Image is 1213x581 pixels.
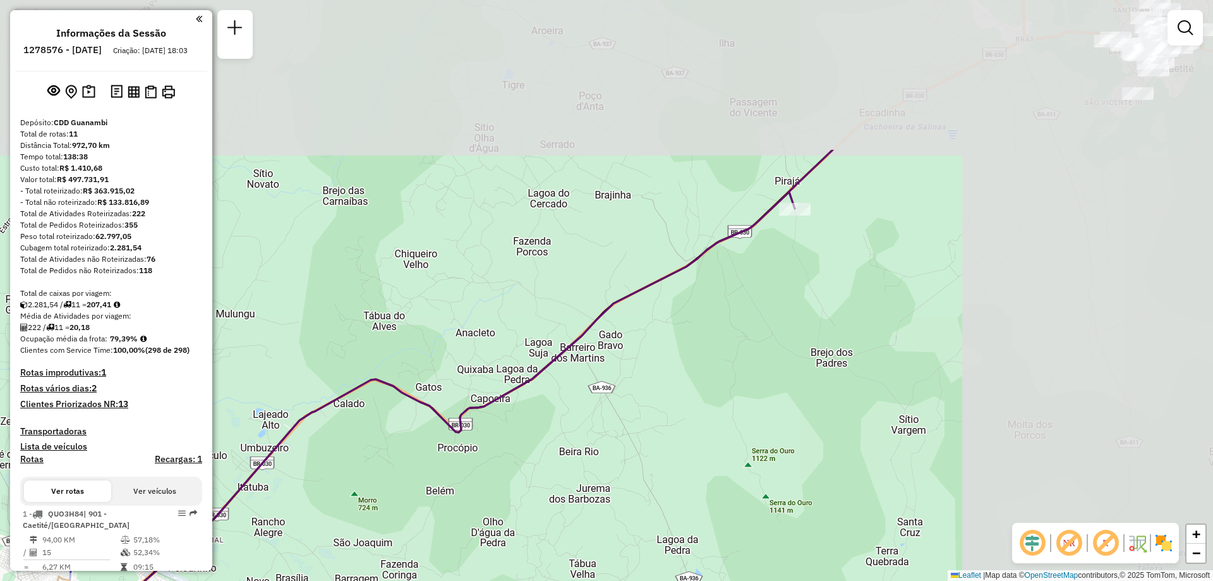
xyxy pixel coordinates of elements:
h4: Transportadoras [20,426,202,437]
i: Cubagem total roteirizado [20,301,28,309]
strong: R$ 363.915,02 [83,186,135,195]
strong: R$ 497.731,91 [57,174,109,184]
div: 2.281,54 / 11 = [20,299,202,310]
em: Rota exportada [190,510,197,517]
strong: R$ 1.410,68 [59,163,102,173]
div: Valor total: [20,174,202,185]
div: Criação: [DATE] 18:03 [108,45,193,56]
div: Total de Atividades não Roteirizadas: [20,254,202,265]
div: - Total não roteirizado: [20,197,202,208]
div: Total de caixas por viagem: [20,288,202,299]
i: Distância Total [30,536,37,544]
a: Clique aqui para minimizar o painel [196,11,202,26]
img: Exibir/Ocultar setores [1154,533,1174,553]
span: Exibir rótulo [1090,528,1121,558]
i: % de utilização da cubagem [121,549,130,556]
i: Total de rotas [63,301,71,309]
strong: 1 [101,367,106,378]
span: | [983,571,985,580]
strong: R$ 133.816,89 [97,197,149,207]
a: Zoom out [1186,544,1205,563]
h6: 1278576 - [DATE] [23,44,102,56]
div: Total de rotas: [20,128,202,140]
span: − [1192,545,1200,561]
span: Clientes com Service Time: [20,345,113,355]
strong: (298 de 298) [145,345,190,355]
div: Distância Total: [20,140,202,151]
div: Map data © contributors,© 2025 TomTom, Microsoft [948,570,1213,581]
td: 94,00 KM [42,534,120,546]
div: Cubagem total roteirizado: [20,242,202,254]
span: Exibir NR [1054,528,1084,558]
span: QUO3H84 [48,509,83,518]
td: 15 [42,546,120,559]
h4: Lista de veículos [20,441,202,452]
a: Zoom in [1186,525,1205,544]
i: Meta Caixas/viagem: 205,07 Diferença: 2,34 [114,301,120,309]
div: Custo total: [20,162,202,174]
strong: 2.281,54 [110,243,142,252]
div: Tempo total: [20,151,202,162]
td: 52,34% [133,546,196,559]
em: Média calculada utilizando a maior ocupação (%Peso ou %Cubagem) de cada rota da sessão. Rotas cro... [140,335,147,343]
em: Opções [178,510,186,517]
a: Rotas [20,454,44,465]
strong: 138:38 [63,152,88,161]
button: Exibir sessão original [45,82,63,102]
i: % de utilização do peso [121,536,130,544]
div: 222 / 11 = [20,322,202,333]
button: Centralizar mapa no depósito ou ponto de apoio [63,82,80,102]
div: Média de Atividades por viagem: [20,310,202,322]
td: / [23,546,29,559]
strong: 100,00% [113,345,145,355]
div: Depósito: [20,117,202,128]
i: Total de Atividades [20,324,28,331]
td: 09:15 [133,561,196,573]
td: 57,18% [133,534,196,546]
div: - Total roteirizado: [20,185,202,197]
a: OpenStreetMap [1025,571,1078,580]
h4: Rotas improdutivas: [20,367,202,378]
h4: Clientes Priorizados NR: [20,399,202,410]
button: Ver rotas [24,480,111,502]
span: Ocupação média da frota: [20,334,107,343]
strong: 76 [147,254,155,264]
strong: 11 [69,129,78,138]
img: Fluxo de ruas [1127,533,1147,553]
i: Total de rotas [46,324,54,331]
div: Total de Pedidos Roteirizados: [20,219,202,231]
a: Exibir filtros [1173,15,1198,40]
i: Total de Atividades [30,549,37,556]
strong: 972,70 km [72,140,110,150]
span: + [1192,526,1200,542]
a: Nova sessão e pesquisa [222,15,248,44]
div: Total de Atividades Roteirizadas: [20,208,202,219]
strong: 20,18 [69,322,90,332]
h4: Recargas: 1 [155,454,202,465]
button: Visualizar Romaneio [142,83,159,101]
div: Total de Pedidos não Roteirizados: [20,265,202,276]
strong: 13 [118,398,128,410]
h4: Rotas vários dias: [20,383,202,394]
span: | 901 - Caetité/[GEOGRAPHIC_DATA] [23,509,130,530]
td: 6,27 KM [42,561,120,573]
div: Peso total roteirizado: [20,231,202,242]
strong: 2 [92,382,97,394]
td: = [23,561,29,573]
button: Visualizar relatório de Roteirização [125,83,142,100]
h4: Informações da Sessão [56,27,166,39]
button: Imprimir Rotas [159,83,178,101]
i: Tempo total em rota [121,563,127,571]
button: Logs desbloquear sessão [108,82,125,102]
a: Leaflet [951,571,981,580]
strong: CDD Guanambi [54,118,107,127]
strong: 62.797,05 [95,231,131,241]
strong: 79,39% [110,334,138,343]
strong: 207,41 [87,300,111,309]
strong: 222 [132,209,145,218]
span: Ocultar deslocamento [1017,528,1047,558]
button: Painel de Sugestão [80,82,98,102]
button: Ver veículos [111,480,198,502]
span: 1 - [23,509,130,530]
